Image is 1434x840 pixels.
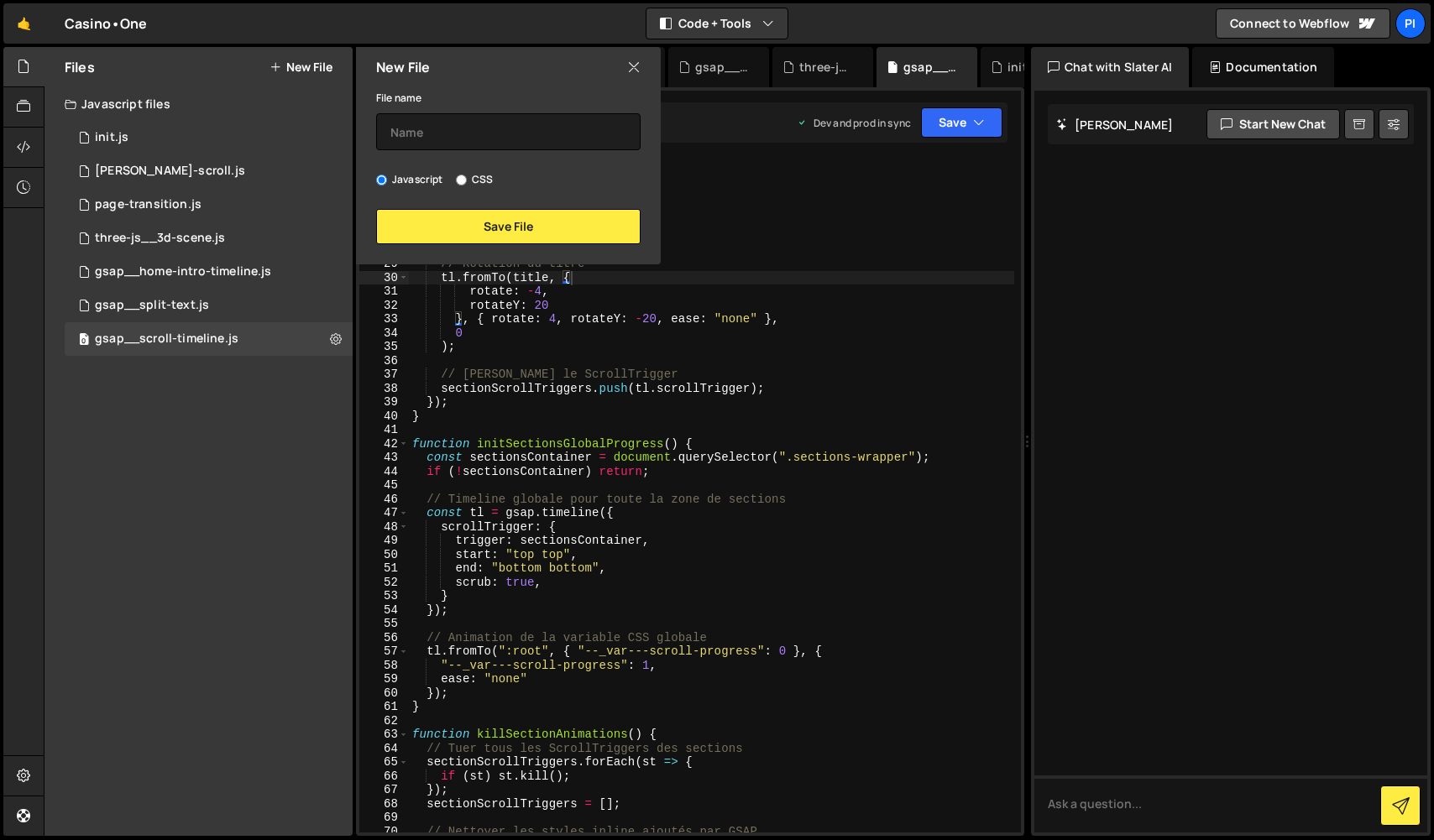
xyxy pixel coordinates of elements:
[359,506,409,520] div: 47
[903,59,957,76] div: gsap__scroll-timeline.js
[95,231,225,246] div: three-js__3d-scene.js
[95,331,238,347] div: gsap__scroll-timeline.js
[65,289,353,322] div: 17359/48305.js
[359,700,409,714] div: 61
[1216,8,1390,39] a: Connect to Webflow
[359,589,409,603] div: 53
[376,175,387,185] input: Javascript
[359,755,409,770] div: 65
[359,465,409,479] div: 44
[95,130,128,145] div: init.js
[1206,109,1340,139] button: Start new chat
[359,770,409,784] div: 66
[359,714,409,728] div: 62
[359,326,409,341] div: 34
[1007,59,1041,76] div: init.js
[359,797,409,811] div: 68
[359,811,409,825] div: 69
[359,534,409,548] div: 49
[359,271,409,285] div: 30
[359,672,409,686] div: 59
[65,13,148,34] div: Casino•One
[376,113,641,150] input: Name
[65,322,353,356] div: 17359/48382.js
[1395,8,1426,39] a: Pi
[359,659,409,673] div: 58
[359,742,409,756] div: 64
[376,90,421,107] label: File name
[79,334,89,347] span: 0
[359,783,409,797] div: 67
[359,423,409,437] div: 41
[65,255,353,289] div: 17359/48416.js
[359,340,409,354] div: 35
[359,617,409,631] div: 55
[65,222,353,255] div: 17359/48366.js
[359,410,409,424] div: 40
[359,437,409,451] div: 42
[1056,117,1173,133] h2: [PERSON_NAME]
[65,154,353,188] div: 17359/48306.js
[359,561,409,576] div: 51
[359,354,409,368] div: 36
[921,107,1002,138] button: Save
[695,59,749,76] div: gsap__split-text.js
[376,58,430,76] h2: New File
[65,188,353,222] div: 17359/48414.js
[1031,47,1189,87] div: Chat with Slater AI
[359,493,409,507] div: 46
[359,520,409,535] div: 48
[270,60,332,74] button: New File
[376,171,443,188] label: Javascript
[799,59,853,76] div: three-js__3d-scene.js
[646,8,788,39] button: Code + Tools
[95,298,209,313] div: gsap__split-text.js
[359,728,409,742] div: 63
[359,686,409,701] div: 60
[95,197,201,212] div: page-transition.js
[359,631,409,645] div: 56
[65,121,353,154] div: 17359/48279.js
[359,395,409,410] div: 39
[359,603,409,618] div: 54
[359,548,409,562] div: 50
[359,825,409,839] div: 70
[359,478,409,493] div: 45
[95,264,271,279] div: gsap__home-intro-timeline.js
[359,299,409,313] div: 32
[359,368,409,382] div: 37
[3,3,44,44] a: 🤙
[359,312,409,326] div: 33
[359,644,409,659] div: 57
[456,171,493,188] label: CSS
[359,382,409,396] div: 38
[44,87,353,121] div: Javascript files
[359,284,409,299] div: 31
[95,164,245,179] div: [PERSON_NAME]-scroll.js
[1192,47,1334,87] div: Documentation
[359,451,409,465] div: 43
[376,209,641,244] button: Save File
[65,58,95,76] h2: Files
[797,116,911,130] div: Dev and prod in sync
[359,576,409,590] div: 52
[456,175,467,185] input: CSS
